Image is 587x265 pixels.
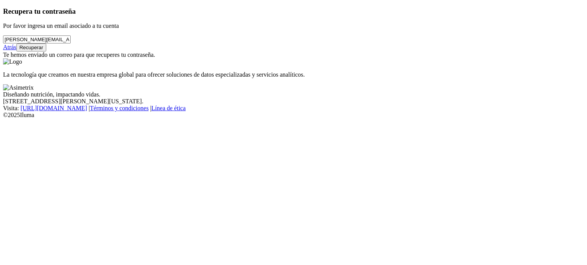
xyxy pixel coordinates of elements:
[16,43,46,51] button: Recuperar
[151,105,186,111] a: Línea de ética
[3,84,34,91] img: Asimetrix
[3,71,584,78] p: La tecnología que creamos en nuestra empresa global para ofrecer soluciones de datos especializad...
[3,58,22,65] img: Logo
[21,105,87,111] a: [URL][DOMAIN_NAME]
[3,105,584,112] div: Visita : | |
[3,98,584,105] div: [STREET_ADDRESS][PERSON_NAME][US_STATE].
[3,51,584,58] div: Te hemos enviado un correo para que recuperes tu contraseña.
[90,105,149,111] a: Términos y condiciones
[3,22,584,29] p: Por favor ingresa un email asociado a tu cuenta
[3,7,584,16] h3: Recupera tu contraseña
[3,44,16,50] a: Atrás
[3,35,71,43] input: Tu correo
[3,112,584,119] div: © 2025 Iluma
[3,91,584,98] div: Diseñando nutrición, impactando vidas.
